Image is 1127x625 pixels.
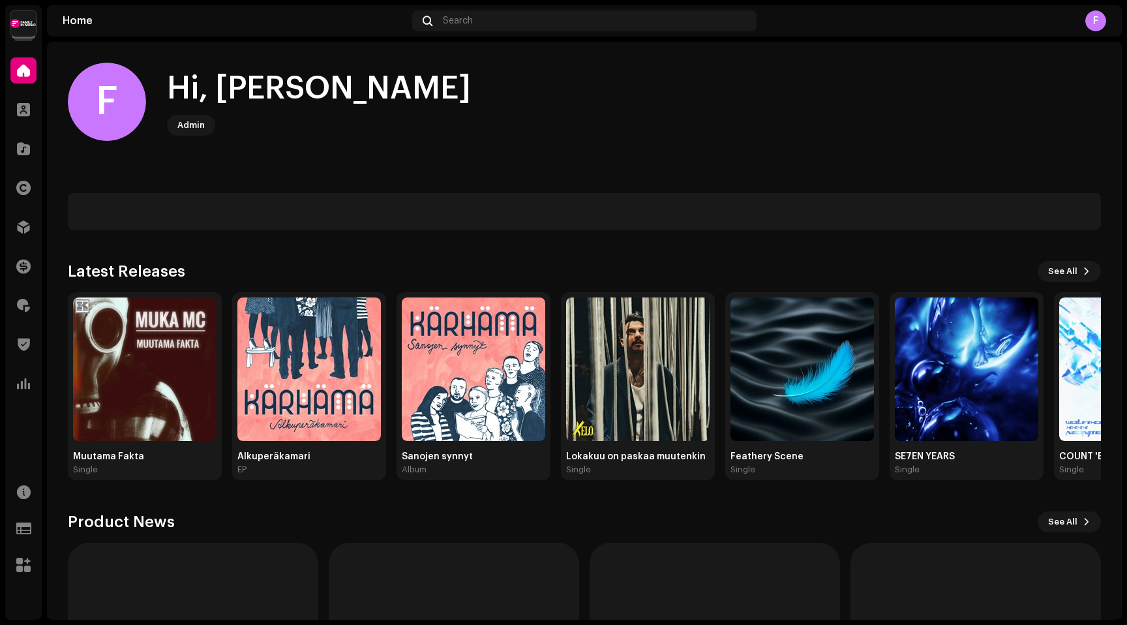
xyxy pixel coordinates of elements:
div: Feathery Scene [730,451,874,462]
div: Single [73,465,98,475]
div: F [1085,10,1106,31]
button: See All [1038,261,1101,282]
div: Sanojen synnyt [402,451,545,462]
div: Alkuperäkamari [237,451,381,462]
img: 1d1f58e2-e318-44b7-a497-e7415351120f [73,297,217,441]
span: See All [1048,258,1077,284]
img: bf84e55d-772e-4ca4-bb9c-034f7567708d [730,297,874,441]
span: Search [443,16,473,26]
div: EP [237,465,247,475]
img: de381ed7-56d3-4c2c-b9f9-c64a81c488ec [566,297,710,441]
h3: Latest Releases [68,261,185,282]
div: SE7EN YEARS [895,451,1038,462]
button: See All [1038,511,1101,532]
div: Single [730,465,755,475]
div: Album [402,465,427,475]
img: 10c6fb94-83d3-43ef-99cf-00189ae95f8c [237,297,381,441]
h3: Product News [68,511,175,532]
div: Single [895,465,920,475]
img: 9b2312b3-a040-4633-ac62-31fb7dfc5281 [402,297,545,441]
div: Single [566,465,591,475]
div: Home [63,16,407,26]
div: F [68,63,146,141]
div: Muutama Fakta [73,451,217,462]
img: 512f71a9-50ae-4f69-8f28-7746b255de5c [895,297,1038,441]
span: See All [1048,509,1077,535]
div: Lokakuu on paskaa muutenkin [566,451,710,462]
div: Single [1059,465,1084,475]
div: Hi, [PERSON_NAME] [167,68,471,110]
div: Admin [177,117,205,133]
img: ba434c0e-adff-4f5d-92d2-2f2b5241b264 [10,10,37,37]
